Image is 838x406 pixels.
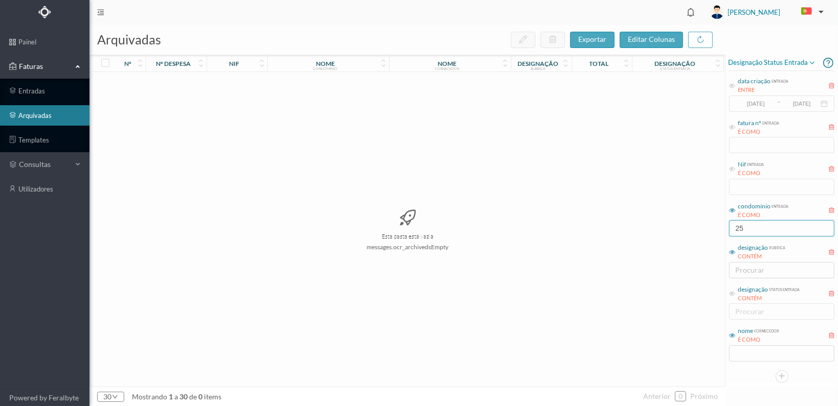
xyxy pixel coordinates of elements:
[684,6,697,19] i: icon: bell
[111,394,118,400] i: icon: down
[590,60,609,67] div: total
[124,60,131,67] div: nº
[97,32,161,47] span: arquivadas
[768,285,800,293] div: status entrada
[367,243,448,251] div: messages.ocr_archivedsEmpty
[738,128,779,136] div: É COMO
[690,388,718,404] li: Página Seguinte
[313,66,337,70] div: condomínio
[728,57,816,69] span: Designação status entrada
[654,60,695,67] div: designação
[132,392,167,401] span: mostrando
[710,5,724,19] img: user_titan3.af2715ee.jpg
[103,389,111,404] div: 30
[746,160,764,168] div: entrada
[518,60,559,67] div: designação
[738,336,779,344] div: É COMO
[793,4,828,20] button: PT
[570,32,615,48] button: exportar
[643,388,671,404] li: Página Anterior
[753,326,779,334] div: fornecedor
[204,392,221,401] span: items
[738,160,746,169] div: Nif
[438,60,457,67] div: nome
[316,60,335,67] div: nome
[178,392,189,401] span: 30
[690,392,718,400] span: próximo
[229,60,239,67] div: nif
[738,77,771,86] div: data criação
[738,118,761,128] div: fatura nº
[97,9,104,16] i: icon: menu-fold
[768,243,785,251] div: rubrica
[675,389,686,404] a: 0
[156,60,191,67] div: nº despesa
[771,77,788,84] div: entrada
[738,243,768,252] div: designação
[531,66,546,70] div: rubrica
[197,392,204,401] span: 0
[738,169,764,178] div: É COMO
[174,392,178,401] span: a
[189,392,197,401] span: de
[675,391,686,401] li: 0
[735,265,824,275] div: procurar
[578,35,606,43] span: exportar
[167,392,174,401] span: 1
[435,66,459,70] div: fornecedor
[738,202,771,211] div: condomínio
[738,86,788,94] div: ENTRE
[823,55,833,70] i: icon: question-circle-o
[643,392,671,400] span: anterior
[738,294,800,303] div: CONTÉM
[738,285,768,294] div: designação
[738,252,785,261] div: CONTÉM
[620,32,683,48] button: editar colunas
[38,6,51,18] img: Logo
[660,66,690,70] div: status entrada
[738,211,788,220] div: É COMO
[738,326,753,336] div: nome
[771,202,788,209] div: entrada
[761,118,779,126] div: entrada
[16,61,73,71] span: Faturas
[19,159,70,170] span: consultas
[381,232,434,240] h4: Esta pasta está vazia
